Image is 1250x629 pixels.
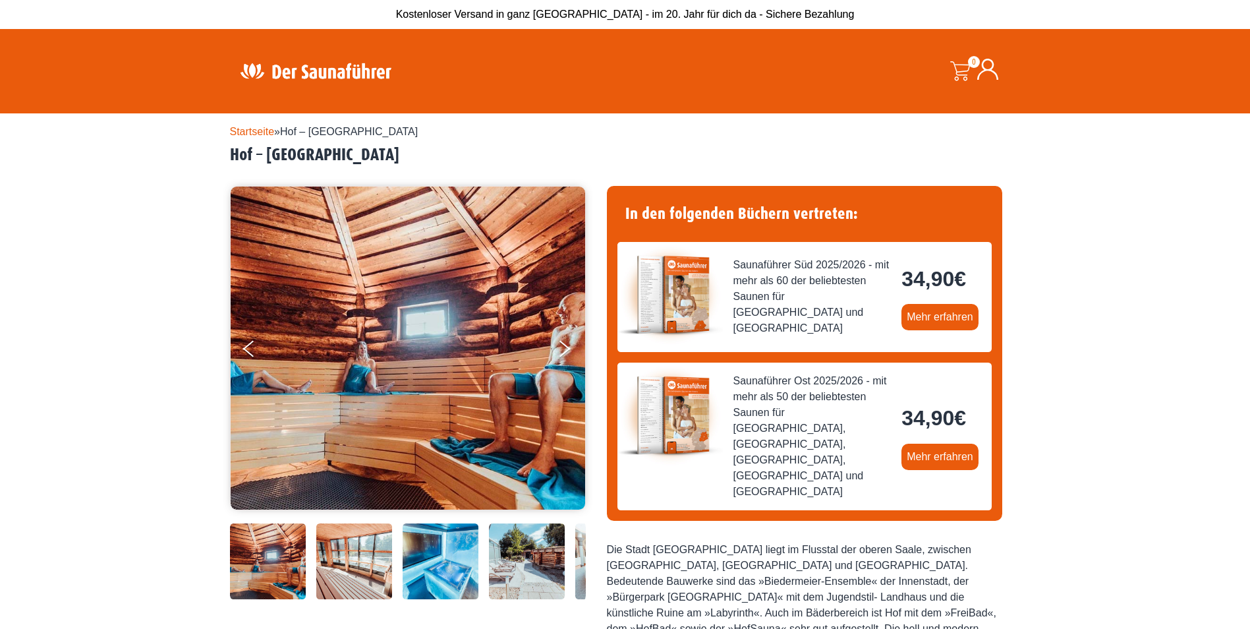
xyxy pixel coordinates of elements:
[243,335,276,368] button: Previous
[954,267,966,291] span: €
[280,126,418,137] span: Hof – [GEOGRAPHIC_DATA]
[557,335,590,368] button: Next
[954,406,966,430] span: €
[617,196,992,231] h4: In den folgenden Büchern vertreten:
[733,257,892,336] span: Saunaführer Süd 2025/2026 - mit mehr als 60 der beliebtesten Saunen für [GEOGRAPHIC_DATA] und [GE...
[230,126,275,137] a: Startseite
[733,373,892,500] span: Saunaführer Ost 2025/2026 - mit mehr als 50 der beliebtesten Saunen für [GEOGRAPHIC_DATA], [GEOGR...
[230,126,418,137] span: »
[968,56,980,68] span: 0
[901,444,979,470] a: Mehr erfahren
[230,145,1021,165] h2: Hof – [GEOGRAPHIC_DATA]
[901,406,966,430] bdi: 34,90
[901,267,966,291] bdi: 34,90
[617,363,723,468] img: der-saunafuehrer-2025-ost.jpg
[396,9,855,20] span: Kostenloser Versand in ganz [GEOGRAPHIC_DATA] - im 20. Jahr für dich da - Sichere Bezahlung
[617,242,723,347] img: der-saunafuehrer-2025-sued.jpg
[901,304,979,330] a: Mehr erfahren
